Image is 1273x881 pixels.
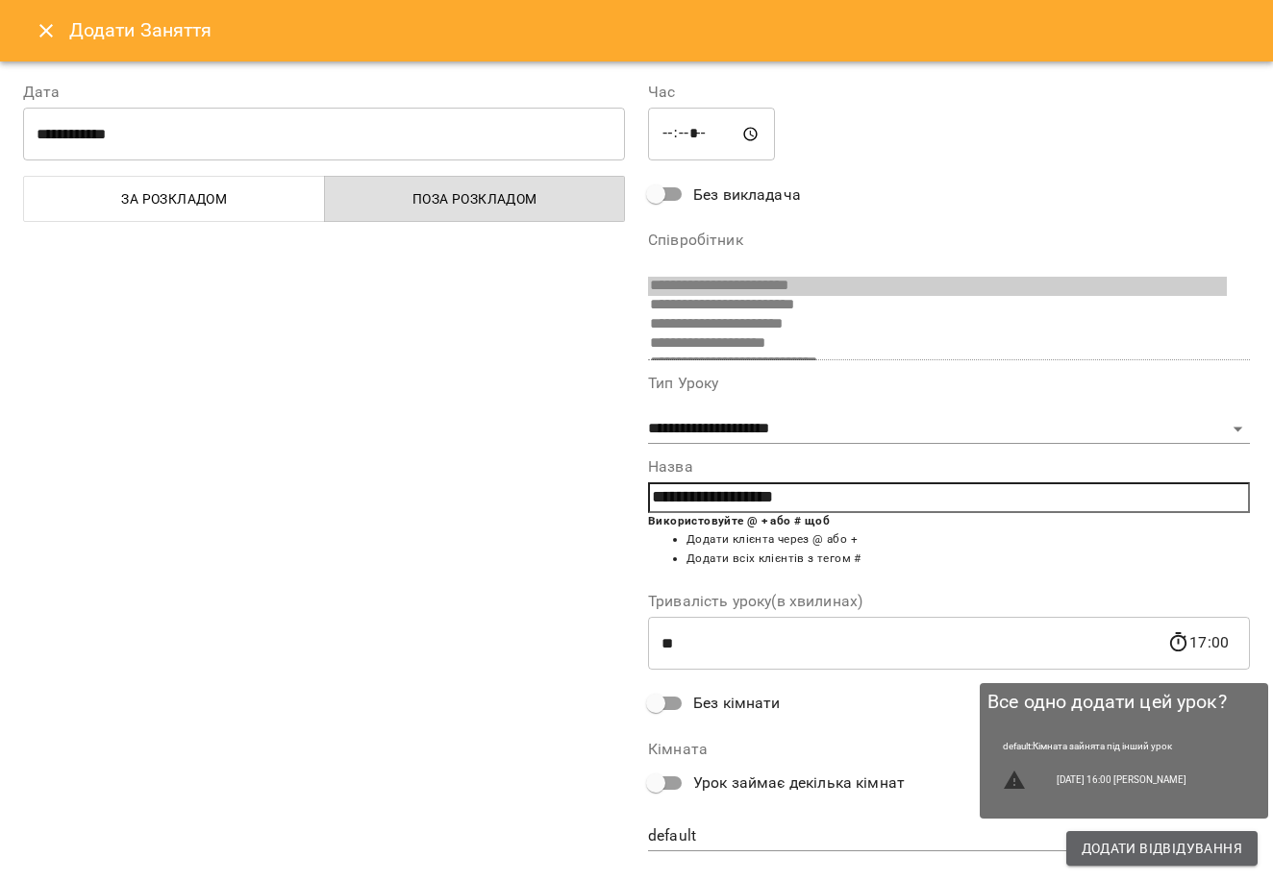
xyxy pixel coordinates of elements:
div: default [648,821,1250,852]
h6: Додати Заняття [69,15,1250,45]
span: Без кімнати [693,692,781,715]
span: За розкладом [36,187,313,210]
button: Поза розкладом [324,176,626,222]
span: Урок займає декілька кімнат [693,771,905,795]
label: Назва [648,459,1250,475]
li: Додати клієнта через @ або + [686,530,1250,550]
label: Час [648,85,1250,100]
b: Використовуйте @ + або # щоб [648,514,830,527]
button: Close [23,8,69,54]
li: Додати всіх клієнтів з тегом # [686,550,1250,569]
button: Додати Відвідування [1066,831,1258,866]
span: Додати Відвідування [1082,837,1242,860]
span: Поза розкладом [337,187,614,210]
label: Тривалість уроку(в хвилинах) [648,594,1250,609]
label: Дата [23,85,625,100]
label: Кімната [648,742,1250,757]
button: За розкладом [23,176,325,222]
span: Без викладача [693,184,801,207]
label: Тип Уроку [648,376,1250,391]
label: Співробітник [648,232,1250,248]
